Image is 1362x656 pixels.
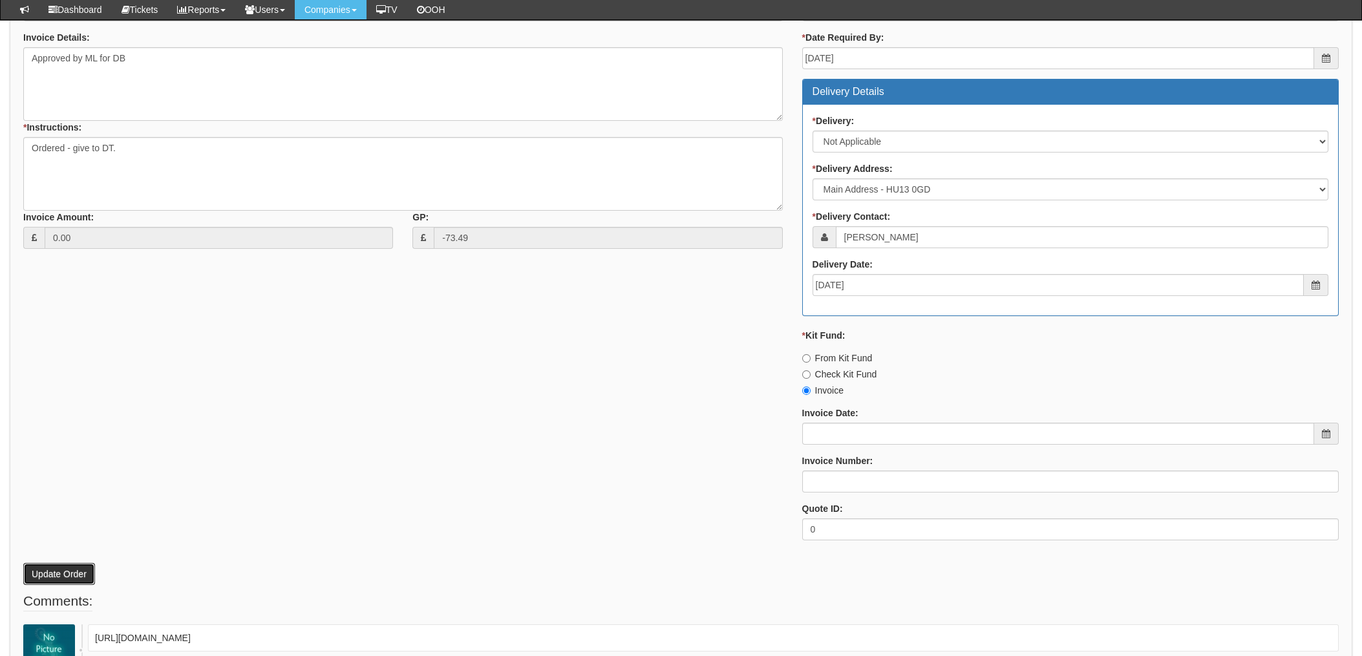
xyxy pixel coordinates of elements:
[802,386,811,395] input: Invoice
[802,354,811,363] input: From Kit Fund
[802,407,858,419] label: Invoice Date:
[23,121,81,134] label: Instructions:
[813,210,891,223] label: Delivery Contact:
[23,31,90,44] label: Invoice Details:
[802,384,844,397] label: Invoice
[813,258,873,271] label: Delivery Date:
[23,563,95,585] button: Update Order
[802,352,873,365] label: From Kit Fund
[95,631,1332,644] p: [URL][DOMAIN_NAME]
[813,86,1328,98] h3: Delivery Details
[802,454,873,467] label: Invoice Number:
[813,162,893,175] label: Delivery Address:
[23,211,94,224] label: Invoice Amount:
[802,329,846,342] label: Kit Fund:
[412,211,429,224] label: GP:
[23,591,92,611] legend: Comments:
[23,47,783,121] textarea: Approved by ML for DB
[802,31,884,44] label: Date Required By:
[802,368,877,381] label: Check Kit Fund
[23,137,783,211] textarea: Ordered - give to DT.
[802,502,843,515] label: Quote ID:
[813,114,855,127] label: Delivery:
[802,370,811,379] input: Check Kit Fund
